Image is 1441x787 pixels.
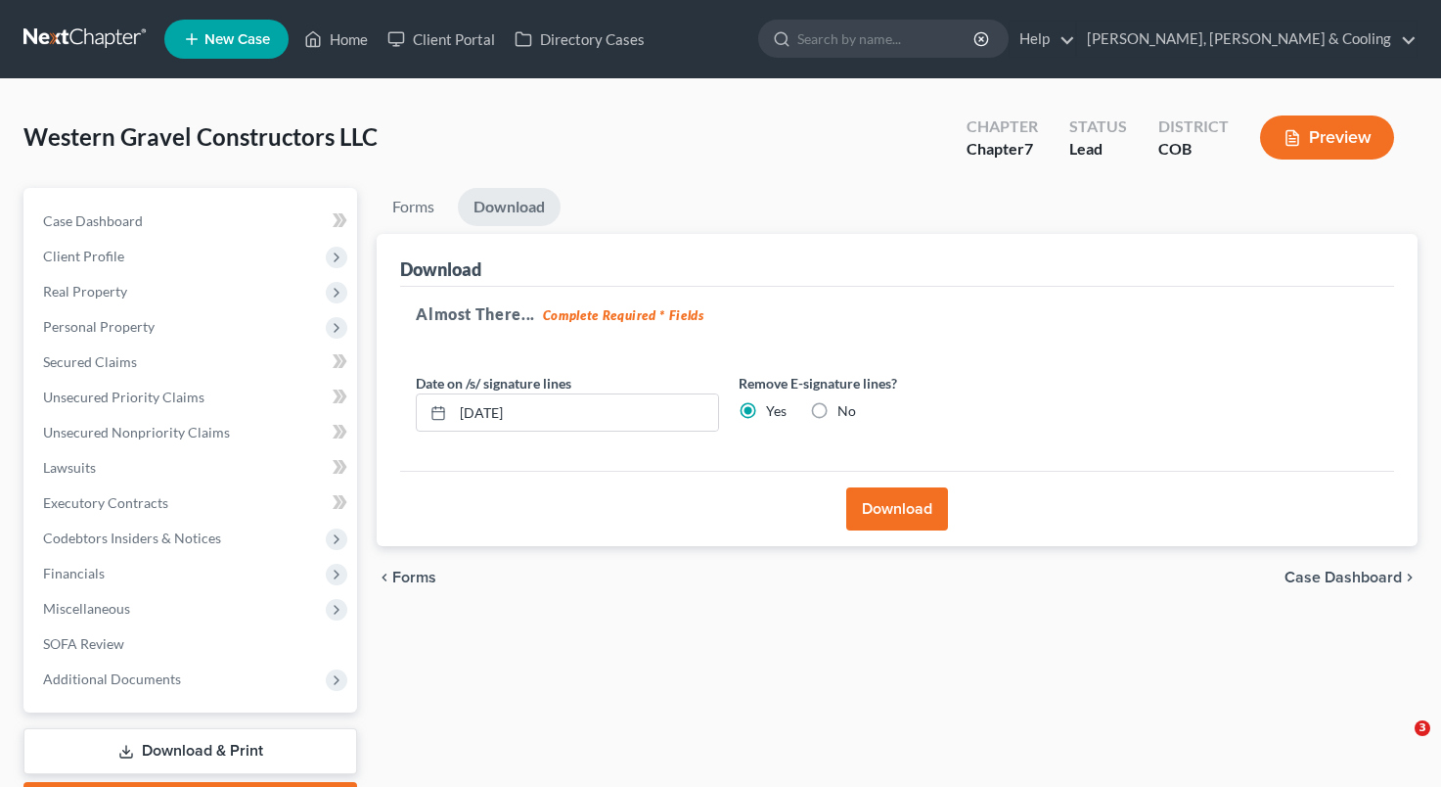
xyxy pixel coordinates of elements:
span: Forms [392,570,436,585]
span: Codebtors Insiders & Notices [43,530,221,546]
div: Lead [1069,138,1127,161]
span: 7 [1024,139,1033,158]
span: Case Dashboard [1284,570,1402,585]
span: Unsecured Priority Claims [43,389,204,405]
span: Case Dashboard [43,212,143,229]
a: SOFA Review [27,626,357,662]
span: Personal Property [43,318,155,335]
input: Search by name... [797,21,976,57]
label: Yes [766,401,787,421]
label: Date on /s/ signature lines [416,373,571,393]
span: Lawsuits [43,459,96,476]
i: chevron_right [1402,570,1418,585]
iframe: Intercom live chat [1374,720,1421,767]
div: Status [1069,116,1127,138]
span: Secured Claims [43,353,137,370]
span: Western Gravel Constructors LLC [23,122,378,151]
a: Home [294,22,378,57]
span: New Case [204,32,270,47]
a: Executory Contracts [27,486,357,521]
span: Executory Contracts [43,494,168,511]
a: Case Dashboard [27,204,357,239]
i: chevron_left [377,570,392,585]
div: COB [1158,138,1229,161]
a: Directory Cases [505,22,654,57]
a: Forms [377,188,450,226]
div: Chapter [967,116,1038,138]
span: Miscellaneous [43,600,130,617]
a: Case Dashboard chevron_right [1284,570,1418,585]
strong: Complete Required * Fields [543,307,704,323]
div: Download [400,257,481,281]
span: 3 [1415,720,1430,736]
a: Unsecured Priority Claims [27,380,357,415]
h5: Almost There... [416,302,1378,326]
span: Additional Documents [43,671,181,687]
div: Chapter [967,138,1038,161]
span: SOFA Review [43,635,124,652]
a: Unsecured Nonpriority Claims [27,415,357,450]
a: Help [1010,22,1075,57]
span: Client Profile [43,248,124,264]
label: No [837,401,856,421]
button: Download [846,487,948,531]
span: Unsecured Nonpriority Claims [43,424,230,440]
label: Remove E-signature lines? [739,373,1042,393]
a: Lawsuits [27,450,357,486]
a: Download & Print [23,728,357,774]
a: Client Portal [378,22,505,57]
button: Preview [1260,116,1394,160]
button: chevron_left Forms [377,570,463,585]
input: MM/DD/YYYY [453,394,718,432]
span: Financials [43,565,105,581]
a: [PERSON_NAME], [PERSON_NAME] & Cooling [1077,22,1417,57]
span: Real Property [43,283,127,300]
div: District [1158,116,1229,138]
a: Secured Claims [27,345,357,380]
a: Download [458,188,561,226]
